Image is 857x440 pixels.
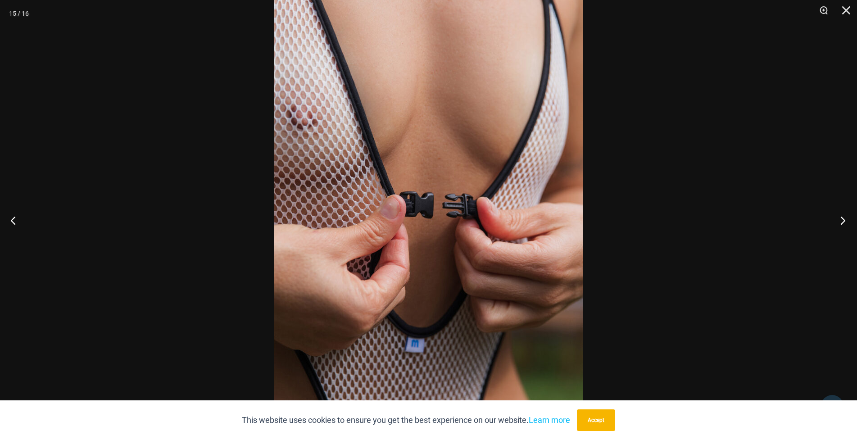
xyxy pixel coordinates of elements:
div: 15 / 16 [9,7,29,20]
button: Accept [577,409,615,431]
a: Learn more [529,415,570,425]
button: Next [823,198,857,243]
p: This website uses cookies to ensure you get the best experience on our website. [242,413,570,427]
